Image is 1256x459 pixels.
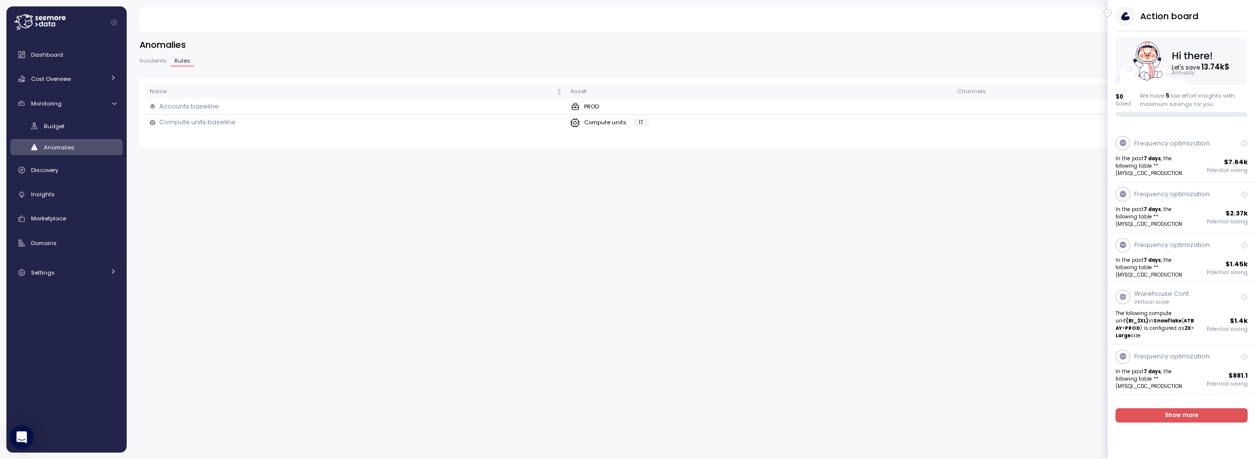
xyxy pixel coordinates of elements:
th: NameNot sorted [146,84,567,99]
p: $ 1.4k [1230,316,1248,326]
strong: Snowflake [1154,318,1182,324]
h3: Action board [1140,10,1198,22]
tspan: 13.74k $ [1202,62,1230,72]
p: Potential saving [1207,326,1248,333]
span: Insights [31,190,55,198]
p: $ 2.37k [1226,209,1248,218]
span: Settings [31,269,55,277]
p: $ 0 [1116,93,1132,101]
a: Frequency optimizationIn the past7 days, the following table **(MYSQL_CDC_PRODUCTION$2.37kPotenti... [1108,182,1256,233]
strong: 7 days [1144,155,1161,162]
a: Insights [10,184,123,204]
a: Warehouse Conf.Vertical scaleThe following compute unit(BI_2XL)inSnowflake(ATBAY-PROD) is configu... [1108,284,1256,345]
a: Anomalies [10,139,123,155]
p: In the past , the following table **(MYSQL_CDC_PRODUCTION [1116,155,1195,177]
p: Potential saving [1207,269,1248,276]
a: Monitoring [10,94,123,113]
span: Incidents [140,58,167,64]
p: Saved [1116,101,1132,107]
p: Warehouse Conf. [1134,289,1190,299]
span: Budget [44,122,65,130]
p: In the past , the following table **(MYSQL_CDC_PRODUCTION [1116,256,1195,279]
strong: ATBAY-PROD [1116,318,1194,331]
a: Marketplace [10,209,123,229]
p: Frequency optimization [1134,189,1210,199]
div: Name [150,87,554,96]
p: Accounts baseline [159,102,219,111]
p: In the past , the following table **(MYSQL_CDC_PRODUCTION [1116,368,1195,390]
span: Rules [174,58,190,64]
p: The following compute unit in ( ) is configured as size [1116,310,1195,339]
a: Budget [10,118,123,134]
span: Monitoring [31,100,62,107]
span: Cost Overview [31,75,71,83]
p: $ 881.1 [1229,371,1248,381]
div: Asset [570,87,949,96]
a: Domains [10,233,123,253]
p: PROD [584,103,599,110]
a: Frequency optimizationIn the past7 days, the following table **(MYSQL_CDC_PRODUCTION$7.64kPotenti... [1108,131,1256,182]
a: Cost Overview [10,69,123,89]
span: Discovery [31,166,58,174]
span: 5 [1166,92,1169,100]
span: Show more [1165,409,1199,422]
p: Potential saving [1207,167,1248,174]
a: Frequency optimizationIn the past7 days, the following table **(MYSQL_CDC_PRODUCTION$881.1Potenti... [1108,345,1256,395]
p: $ 1.45k [1226,259,1248,269]
text: Annually [1173,70,1196,76]
span: Dashboard [31,51,63,59]
p: Vertical scale [1134,299,1190,306]
span: Marketplace [31,214,66,222]
h3: Anomalies [140,38,1243,51]
a: Discovery [10,160,123,180]
p: $ 7.64k [1224,157,1248,167]
strong: (BI_2XL) [1126,318,1149,324]
strong: 7 days [1144,257,1161,263]
strong: 7 days [1144,206,1161,212]
p: 17 [639,119,643,126]
a: Dashboard [10,45,123,65]
p: Frequency optimization [1134,352,1210,361]
text: Let's save [1173,62,1230,72]
span: Anomalies [44,143,74,151]
div: Not sorted [556,88,562,95]
p: Potential saving [1207,381,1248,388]
strong: 7 days [1144,368,1161,375]
div: Open Intercom Messenger [10,425,34,449]
p: Compute units baseline [159,117,236,127]
a: Show more [1116,408,1248,423]
p: Frequency optimization [1134,139,1210,148]
div: We have low effort insights with maximum savings for you [1140,92,1248,108]
a: Settings [10,263,123,282]
p: Compute units [584,118,627,126]
p: Frequency optimization [1134,240,1210,250]
span: Domains [31,239,57,247]
button: Collapse navigation [108,19,120,26]
p: Potential saving [1207,218,1248,225]
a: Frequency optimizationIn the past7 days, the following table **(MYSQL_CDC_PRODUCTION$1.45kPotenti... [1108,233,1256,284]
p: In the past , the following table **(MYSQL_CDC_PRODUCTION [1116,206,1195,228]
div: Channels [957,87,1113,96]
